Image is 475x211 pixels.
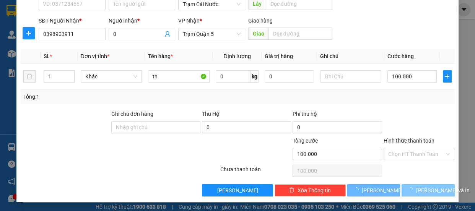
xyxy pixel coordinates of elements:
[223,53,251,59] span: Định lượng
[183,28,241,40] span: Trạm Quận 5
[416,186,470,195] span: [PERSON_NAME] và In
[275,184,346,196] button: deleteXóa Thông tin
[289,187,294,193] span: delete
[111,111,153,117] label: Ghi chú đơn hàng
[402,184,454,196] button: [PERSON_NAME] và In
[23,70,36,83] button: delete
[23,93,184,101] div: Tổng: 1
[220,165,292,179] div: Chưa thanh toán
[298,186,331,195] span: Xóa Thông tin
[148,70,210,83] input: VD: Bàn, Ghế
[148,53,173,59] span: Tên hàng
[44,53,50,59] span: SL
[202,184,273,196] button: [PERSON_NAME]
[178,18,200,24] span: VP Nhận
[248,28,268,40] span: Giao
[85,71,138,82] span: Khác
[248,18,273,24] span: Giao hàng
[217,186,258,195] span: [PERSON_NAME]
[23,30,34,36] span: plus
[293,138,318,144] span: Tổng cước
[347,184,400,196] button: [PERSON_NAME]
[293,110,382,121] div: Phí thu hộ
[408,187,416,193] span: loading
[111,121,200,133] input: Ghi chú đơn hàng
[320,70,382,83] input: Ghi Chú
[23,27,35,39] button: plus
[265,70,314,83] input: 0
[387,53,414,59] span: Cước hàng
[443,73,451,80] span: plus
[81,53,109,59] span: Đơn vị tính
[265,53,293,59] span: Giá trị hàng
[362,186,403,195] span: [PERSON_NAME]
[164,31,171,37] span: user-add
[202,111,220,117] span: Thu Hộ
[317,49,385,64] th: Ghi chú
[251,70,259,83] span: kg
[39,16,106,25] div: SĐT Người Nhận
[384,138,434,144] label: Hình thức thanh toán
[109,16,176,25] div: Người nhận
[353,187,362,193] span: loading
[268,28,332,40] input: Dọc đường
[443,70,452,83] button: plus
